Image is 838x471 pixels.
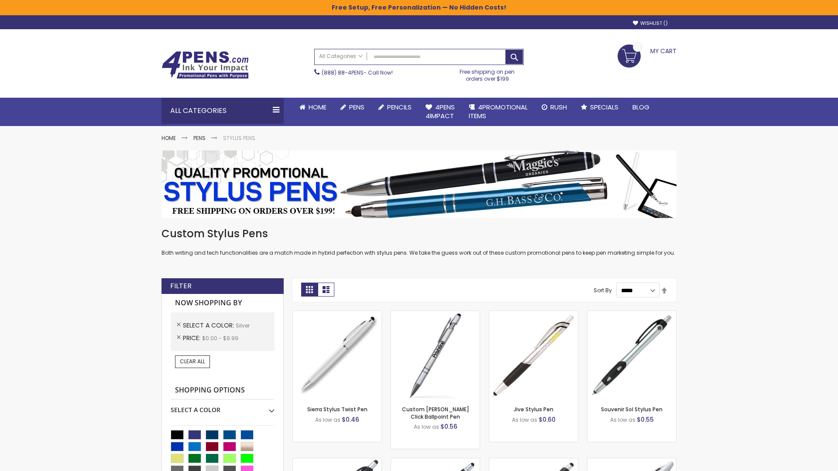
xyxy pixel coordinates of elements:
[512,416,537,423] span: As low as
[349,102,364,112] span: Pens
[183,334,202,342] span: Price
[307,406,367,413] a: Sierra Stylus Twist Pen
[315,49,367,64] a: All Categories
[391,458,480,465] a: Epiphany Stylus Pens-Silver
[183,321,236,330] span: Select A Color
[489,458,578,465] a: Souvenir® Emblem Stylus Pen-Silver
[535,98,574,117] a: Rush
[315,416,340,423] span: As low as
[391,311,480,399] img: Custom Alex II Click Ballpoint Pen-Silver
[402,406,469,420] a: Custom [PERSON_NAME] Click Ballpoint Pen
[161,134,176,142] a: Home
[601,406,663,413] a: Souvenir Sol Stylus Pen
[426,102,455,120] span: 4Pens 4impact
[170,281,192,291] strong: Filter
[161,51,249,79] img: 4Pens Custom Pens and Promotional Products
[236,322,250,329] span: Silver
[333,98,371,117] a: Pens
[451,65,524,82] div: Free shipping on pen orders over $199
[309,102,326,112] span: Home
[171,399,275,414] div: Select A Color
[180,358,205,365] span: Clear All
[610,416,635,423] span: As low as
[171,294,275,312] strong: Now Shopping by
[387,102,412,112] span: Pencils
[590,102,618,112] span: Specials
[414,423,439,430] span: As low as
[322,69,364,76] a: (888) 88-4PENS
[633,20,668,27] a: Wishlist
[489,311,578,318] a: Jive Stylus Pen-Silver
[292,98,333,117] a: Home
[301,283,318,297] strong: Grid
[322,69,393,76] span: - Call Now!
[175,355,210,368] a: Clear All
[419,98,462,126] a: 4Pens4impact
[625,98,656,117] a: Blog
[161,227,677,257] div: Both writing and tech functionalities are a match made in hybrid perfection with stylus pens. We ...
[171,381,275,400] strong: Shopping Options
[319,53,363,60] span: All Categories
[587,311,676,318] a: Souvenir Sol Stylus Pen-Silver
[539,415,556,424] span: $0.60
[587,311,676,399] img: Souvenir Sol Stylus Pen-Silver
[342,415,359,424] span: $0.46
[371,98,419,117] a: Pencils
[587,458,676,465] a: Twist Highlighter-Pen Stylus Combo-Silver
[193,134,206,142] a: Pens
[293,458,381,465] a: React Stylus Grip Pen-Silver
[223,134,255,142] strong: Stylus Pens
[637,415,654,424] span: $0.55
[632,102,649,112] span: Blog
[594,287,612,294] label: Sort By
[202,334,238,342] span: $0.00 - $9.99
[462,98,535,126] a: 4PROMOTIONALITEMS
[550,102,567,112] span: Rush
[161,227,677,241] h1: Custom Stylus Pens
[469,102,528,120] span: 4PROMOTIONAL ITEMS
[293,311,381,399] img: Stypen-35-Silver
[293,311,381,318] a: Stypen-35-Silver
[161,150,677,218] img: Stylus Pens
[574,98,625,117] a: Specials
[161,98,284,124] div: All Categories
[440,422,457,431] span: $0.56
[489,311,578,399] img: Jive Stylus Pen-Silver
[391,311,480,318] a: Custom Alex II Click Ballpoint Pen-Silver
[514,406,553,413] a: Jive Stylus Pen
